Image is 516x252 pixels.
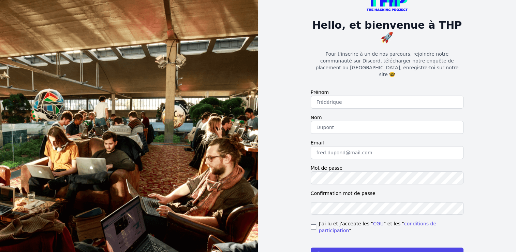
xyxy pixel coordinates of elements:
[319,220,463,234] span: J'ai lu et j'accepte les " " et les " "
[311,51,463,78] p: Pour t'inscrire à un de nos parcours, rejoindre notre communauté sur Discord, télécharger notre e...
[311,165,463,171] label: Mot de passe
[311,190,463,197] label: Confirmation mot de passe
[311,19,463,44] h1: Hello, et bienvenue à THP 🚀
[311,139,463,146] label: Email
[311,96,463,109] input: Frédérique
[311,89,463,96] label: Prénom
[311,121,463,134] input: Dupont
[311,146,463,159] input: fred.dupond@mail.com
[373,221,384,226] a: CGU
[311,114,463,121] label: Nom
